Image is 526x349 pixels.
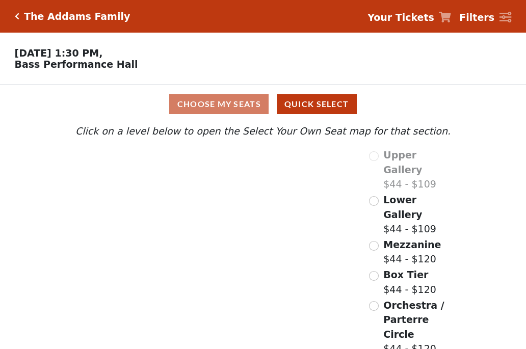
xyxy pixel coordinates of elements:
path: Lower Gallery - Seats Available: 162 [132,176,255,214]
label: $44 - $120 [383,267,436,297]
label: $44 - $109 [383,148,453,192]
strong: Filters [459,12,494,23]
p: Click on a level below to open the Select Your Own Seat map for that section. [73,124,453,139]
span: Upper Gallery [383,149,422,175]
a: Your Tickets [367,10,451,25]
button: Quick Select [277,94,357,114]
span: Orchestra / Parterre Circle [383,300,444,340]
h5: The Addams Family [24,11,130,22]
label: $44 - $109 [383,193,453,236]
path: Upper Gallery - Seats Available: 0 [123,153,239,181]
a: Filters [459,10,511,25]
span: Box Tier [383,269,428,280]
strong: Your Tickets [367,12,434,23]
span: Lower Gallery [383,194,422,220]
label: $44 - $120 [383,237,441,266]
span: Mezzanine [383,239,441,250]
path: Orchestra / Parterre Circle - Seats Available: 156 [187,250,305,320]
a: Click here to go back to filters [15,13,19,20]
